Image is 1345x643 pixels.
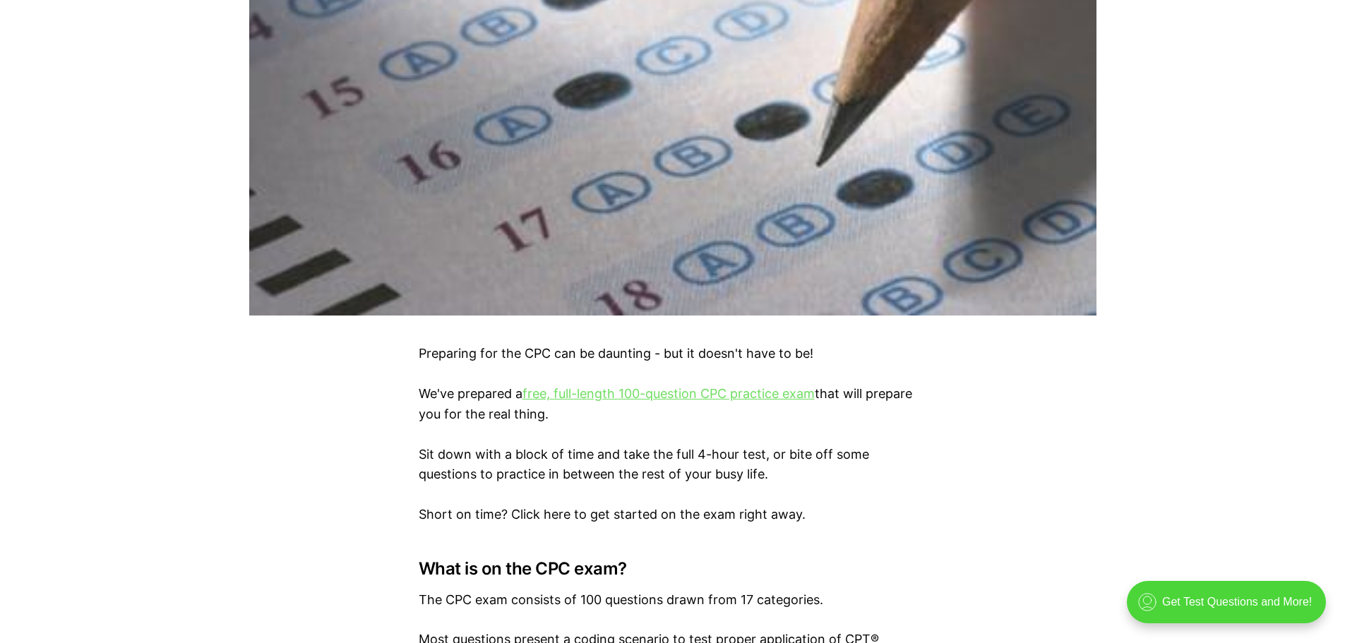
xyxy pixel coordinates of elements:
p: Sit down with a block of time and take the full 4-hour test, or bite off some questions to practi... [419,445,927,486]
iframe: portal-trigger [1115,574,1345,643]
p: We've prepared a that will prepare you for the real thing. [419,384,927,425]
a: free, full-length 100-question CPC practice exam [522,386,815,401]
h3: What is on the CPC exam? [419,559,927,579]
p: Preparing for the CPC can be daunting - but it doesn't have to be! [419,344,927,364]
p: The CPC exam consists of 100 questions drawn from 17 categories. [419,590,927,611]
p: Short on time? Click here to get started on the exam right away. [419,505,927,525]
